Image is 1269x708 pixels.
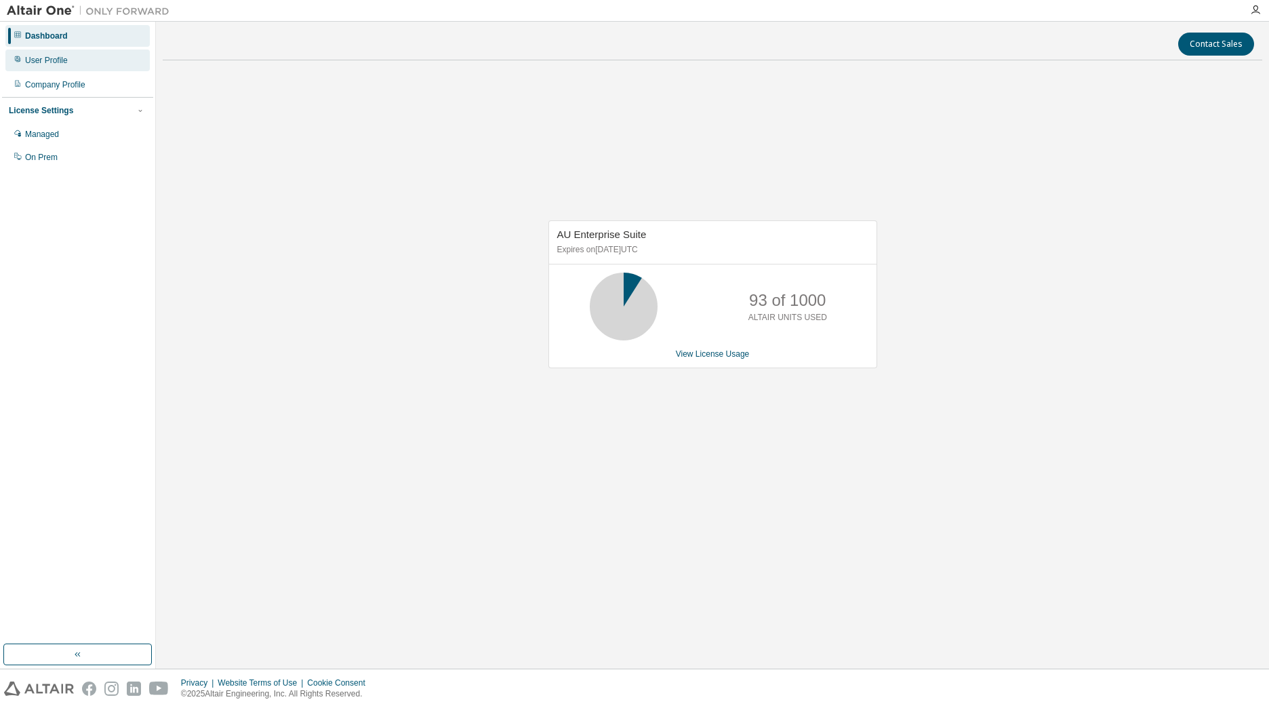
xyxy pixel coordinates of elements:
[25,79,85,90] div: Company Profile
[25,129,59,140] div: Managed
[218,677,307,688] div: Website Terms of Use
[104,682,119,696] img: instagram.svg
[7,4,176,18] img: Altair One
[307,677,373,688] div: Cookie Consent
[749,289,826,312] p: 93 of 1000
[181,677,218,688] div: Privacy
[4,682,74,696] img: altair_logo.svg
[9,105,73,116] div: License Settings
[127,682,141,696] img: linkedin.svg
[181,688,374,700] p: © 2025 Altair Engineering, Inc. All Rights Reserved.
[25,55,68,66] div: User Profile
[557,244,865,256] p: Expires on [DATE] UTC
[82,682,96,696] img: facebook.svg
[25,31,68,41] div: Dashboard
[748,312,827,323] p: ALTAIR UNITS USED
[25,152,58,163] div: On Prem
[149,682,169,696] img: youtube.svg
[676,349,750,359] a: View License Usage
[1178,33,1254,56] button: Contact Sales
[557,229,647,240] span: AU Enterprise Suite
